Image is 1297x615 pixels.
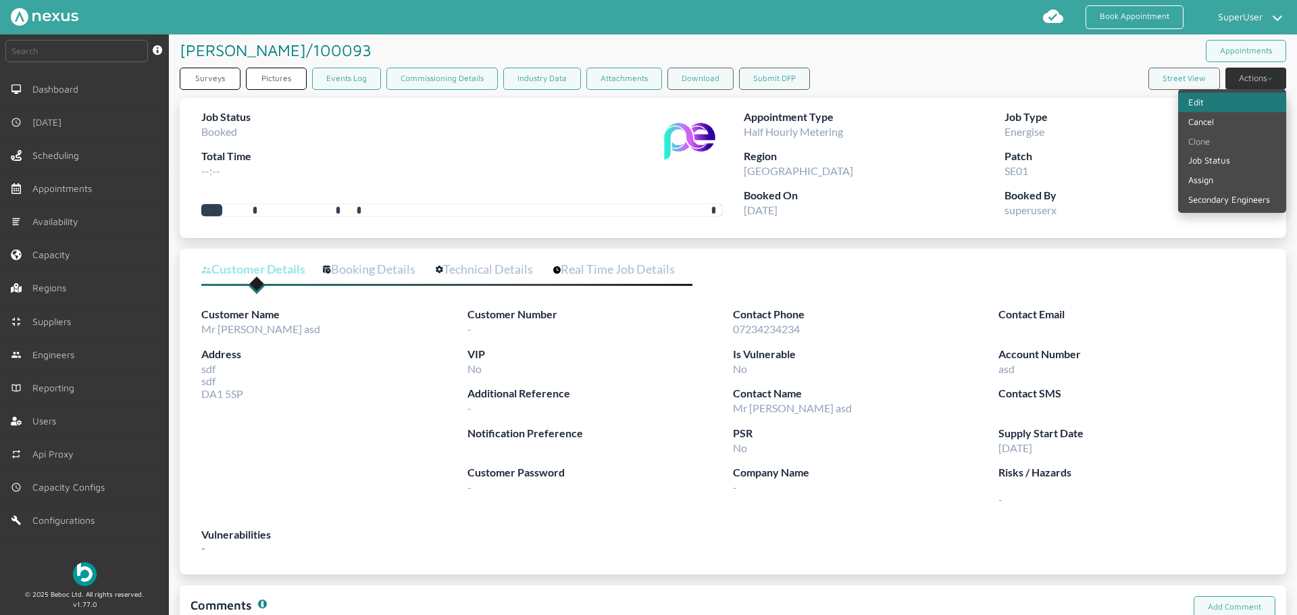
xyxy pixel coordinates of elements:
a: Book Appointment [1086,5,1184,29]
span: Engineers [32,349,80,360]
label: Booked By [1004,187,1265,204]
span: - [733,481,737,493]
label: Supply Start Date [998,425,1264,442]
button: Download [667,68,734,90]
span: Half Hourly Metering [744,125,843,138]
label: Customer Name [201,306,467,323]
span: Energise [1004,125,1044,138]
label: Contact Phone [733,306,998,323]
img: md-people.svg [11,349,22,360]
span: Mr [PERSON_NAME] asd [201,322,320,335]
img: regions.left-menu.svg [11,282,22,293]
label: Customer Number [467,306,733,323]
img: md-desktop.svg [11,84,22,95]
label: Account Number [998,346,1264,363]
span: No [733,362,747,375]
img: capacity-left-menu.svg [11,249,22,260]
a: Secondary Engineers [1178,190,1286,210]
img: md-time.svg [11,482,22,493]
span: --:-- [201,164,220,177]
span: Suppliers [32,316,76,327]
a: Commissioning Details [386,68,498,90]
span: Appointments [32,183,97,194]
a: Clone [1178,132,1286,151]
span: Booked [201,125,237,138]
span: - [998,481,1264,506]
h1: [PERSON_NAME]/100093 ️️️ [180,34,376,66]
span: Dashboard [32,84,84,95]
span: Mr [PERSON_NAME] asd [733,401,852,414]
span: - [467,481,472,493]
button: Submit DFP [739,68,810,90]
span: - [467,322,472,335]
label: Total Time [201,148,251,165]
label: Is Vulnerable [733,346,998,363]
label: Region [744,148,1004,165]
label: Additional Reference [467,385,733,402]
span: Regions [32,282,72,293]
a: Surveys [180,68,240,90]
span: - [467,401,472,414]
label: Customer Password [467,464,733,481]
span: No [733,441,747,454]
div: - [201,526,1265,564]
label: Contact SMS [998,385,1264,402]
h1: Comments [190,596,252,614]
img: Beboc Logo [73,562,97,586]
label: Address [201,346,467,363]
label: Contact Name [733,385,998,402]
span: 07234234234 [733,322,800,335]
img: md-build.svg [11,515,22,526]
a: Edit [1178,93,1286,112]
a: Technical Details [436,260,548,279]
a: Cancel [1178,112,1286,132]
label: Booked On [744,187,1004,204]
span: [GEOGRAPHIC_DATA] [744,164,853,177]
img: md-list.svg [11,216,22,227]
span: asd [998,362,1015,375]
span: Availability [32,216,84,227]
label: Job Status [201,109,251,126]
label: Risks / Hazards [998,464,1264,481]
a: Customer Details [201,260,320,279]
a: Industry Data [503,68,581,90]
label: Contact Email [998,306,1264,323]
label: Patch [1004,148,1265,165]
span: SE01 [1004,164,1028,177]
span: sdf sdf DA1 5SP [201,362,243,400]
button: Street View [1148,68,1220,90]
label: Job Type [1004,109,1265,126]
img: md-cloud-done.svg [1042,5,1064,27]
label: Notification Preference [467,425,733,442]
a: Job Status [1178,151,1286,170]
a: Assign [1178,170,1286,190]
a: Pictures [246,68,307,90]
span: superuserx [1004,203,1057,216]
span: Capacity [32,249,76,260]
img: user-left-menu.svg [11,416,22,426]
img: Nexus [11,8,78,26]
span: [DATE] [744,203,778,216]
img: Supplier Logo [657,109,722,174]
span: Reporting [32,383,80,393]
label: Appointment Type [744,109,1004,126]
label: Vulnerabilities [201,526,1265,543]
span: No [467,362,482,375]
span: Users [32,416,61,426]
span: Capacity Configs [32,482,110,493]
span: [DATE] [998,441,1032,454]
label: VIP [467,346,733,363]
a: Booking Details [323,260,430,279]
img: md-time.svg [11,117,22,128]
span: Api Proxy [32,449,79,460]
span: [DATE] [32,117,67,128]
span: Scheduling [32,150,84,161]
button: Actions [1225,68,1286,89]
img: md-repeat.svg [11,449,22,460]
img: md-book.svg [11,383,22,393]
a: Events Log [312,68,381,90]
a: Real Time Job Details [553,260,690,279]
img: scheduling-left-menu.svg [11,150,22,161]
img: md-contract.svg [11,316,22,327]
img: appointments-left-menu.svg [11,183,22,194]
